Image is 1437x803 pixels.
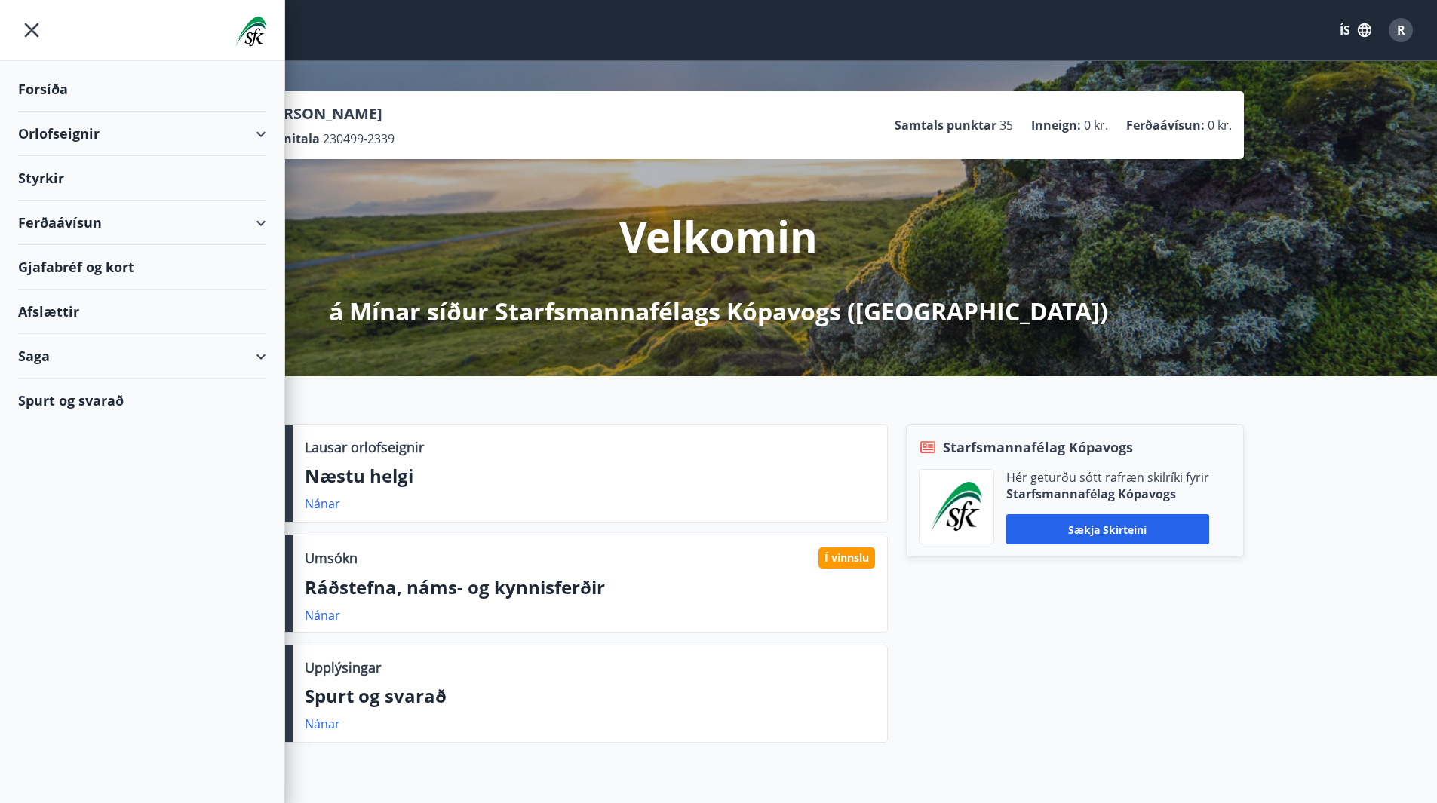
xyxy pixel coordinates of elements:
a: Nánar [305,607,340,624]
p: [PERSON_NAME] [260,103,395,124]
span: 0 kr. [1084,117,1108,133]
p: Hér geturðu sótt rafræn skilríki fyrir [1006,469,1209,486]
p: Velkomin [619,207,818,265]
div: Í vinnslu [818,547,875,569]
button: menu [18,17,45,44]
p: Starfsmannafélag Kópavogs [1006,486,1209,502]
p: Umsókn [305,548,358,568]
span: 35 [999,117,1013,133]
div: Forsíða [18,67,266,112]
p: Upplýsingar [305,657,381,677]
span: Starfsmannafélag Kópavogs [943,437,1133,457]
p: á Mínar síður Starfsmannafélags Kópavogs ([GEOGRAPHIC_DATA]) [329,295,1108,328]
button: Sækja skírteini [1006,514,1209,544]
p: Ráðstefna, náms- og kynnisferðir [305,575,875,600]
span: 0 kr. [1208,117,1232,133]
div: Afslættir [18,290,266,334]
div: Styrkir [18,156,266,201]
div: Spurt og svarað [18,379,266,422]
p: Lausar orlofseignir [305,437,424,457]
a: Nánar [305,495,340,512]
div: Gjafabréf og kort [18,245,266,290]
p: Kennitala [260,130,320,147]
p: Næstu helgi [305,463,875,489]
img: x5MjQkxwhnYn6YREZUTEa9Q4KsBUeQdWGts9Dj4O.png [931,482,982,532]
div: Orlofseignir [18,112,266,156]
img: union_logo [235,17,266,47]
button: R [1383,12,1419,48]
p: Samtals punktar [895,117,996,133]
p: Inneign : [1031,117,1081,133]
a: Nánar [305,716,340,732]
div: Ferðaávísun [18,201,266,245]
p: Ferðaávísun : [1126,117,1205,133]
button: ÍS [1331,17,1380,44]
div: Saga [18,334,266,379]
p: Spurt og svarað [305,683,875,709]
span: 230499-2339 [323,130,395,147]
span: R [1397,22,1405,38]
